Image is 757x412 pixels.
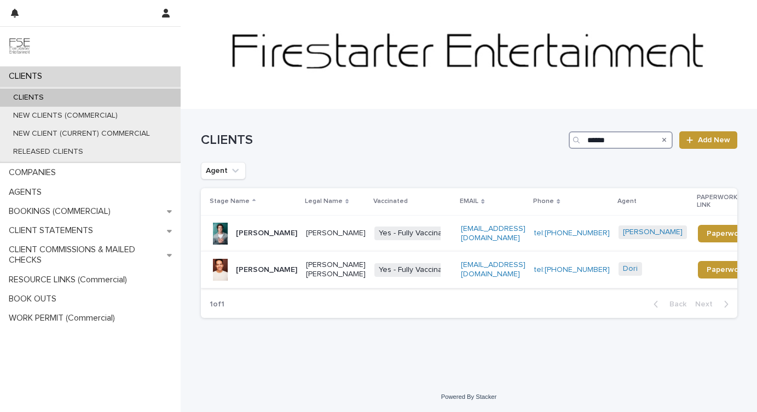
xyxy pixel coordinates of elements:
span: Next [695,300,719,308]
span: Paperwork [707,266,746,274]
p: BOOKINGS (COMMERCIAL) [4,206,119,217]
a: Dori [623,264,638,274]
p: Phone [533,195,554,207]
p: BOOK OUTS [4,294,65,304]
a: Add New [679,131,737,149]
a: Paperwork [698,261,754,278]
span: Yes - Fully Vaccinated [374,227,458,240]
a: Paperwork [698,225,754,242]
p: Legal Name [305,195,343,207]
p: NEW CLIENTS (COMMERCIAL) [4,111,126,120]
span: Yes - Fully Vaccinated [374,263,458,277]
p: CLIENT STATEMENTS [4,225,102,236]
button: Next [691,299,737,309]
p: CLIENT COMMISSIONS & MAILED CHECKS [4,245,167,265]
button: Back [645,299,691,309]
p: EMAIL [460,195,478,207]
a: Powered By Stacker [441,393,496,400]
p: [PERSON_NAME] [306,229,366,238]
p: CLIENTS [4,71,51,82]
p: Vaccinated [373,195,408,207]
p: AGENTS [4,187,50,198]
button: Agent [201,162,246,179]
span: Back [663,300,686,308]
p: RELEASED CLIENTS [4,147,92,156]
input: Search [569,131,673,149]
span: Add New [698,136,730,144]
p: [PERSON_NAME] [PERSON_NAME] [306,260,366,279]
p: [PERSON_NAME] [236,229,297,238]
p: CLIENTS [4,93,53,102]
p: Agent [617,195,637,207]
a: [PERSON_NAME] [623,228,683,237]
p: Stage Name [210,195,250,207]
p: 1 of 1 [201,291,233,318]
h1: CLIENTS [201,132,565,148]
p: [PERSON_NAME] [236,265,297,275]
p: PAPERWORK LINK [697,192,748,212]
a: tel:[PHONE_NUMBER] [534,229,610,237]
p: RESOURCE LINKS (Commercial) [4,275,136,285]
p: COMPANIES [4,167,65,178]
a: [EMAIL_ADDRESS][DOMAIN_NAME] [461,261,525,278]
img: 9JgRvJ3ETPGCJDhvPVA5 [9,36,31,57]
p: WORK PERMIT (Commercial) [4,313,124,323]
a: tel:[PHONE_NUMBER] [534,266,610,274]
span: Paperwork [707,230,746,237]
a: [EMAIL_ADDRESS][DOMAIN_NAME] [461,225,525,242]
p: NEW CLIENT (CURRENT) COMMERCIAL [4,129,159,138]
